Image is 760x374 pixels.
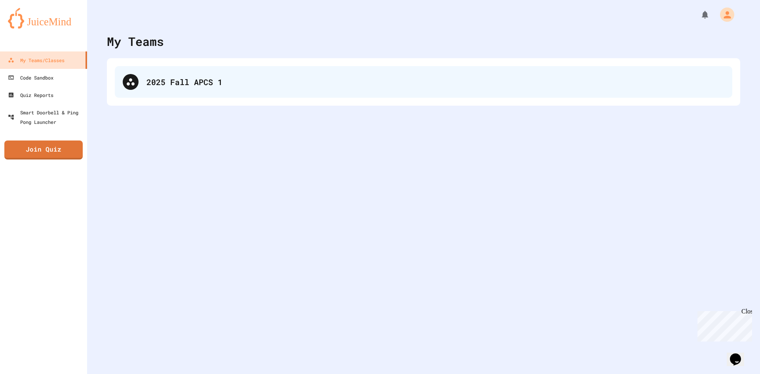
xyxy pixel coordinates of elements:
div: Code Sandbox [8,73,53,82]
iframe: chat widget [694,308,752,342]
iframe: chat widget [727,342,752,366]
div: My Account [712,6,736,24]
img: logo-orange.svg [8,8,79,28]
div: 2025 Fall APCS 1 [146,76,724,88]
a: Join Quiz [4,140,83,159]
div: Quiz Reports [8,90,53,100]
div: Smart Doorbell & Ping Pong Launcher [8,108,84,127]
div: 2025 Fall APCS 1 [115,66,732,98]
div: Chat with us now!Close [3,3,55,50]
div: My Notifications [686,8,712,21]
div: My Teams [107,32,164,50]
div: My Teams/Classes [8,55,65,65]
